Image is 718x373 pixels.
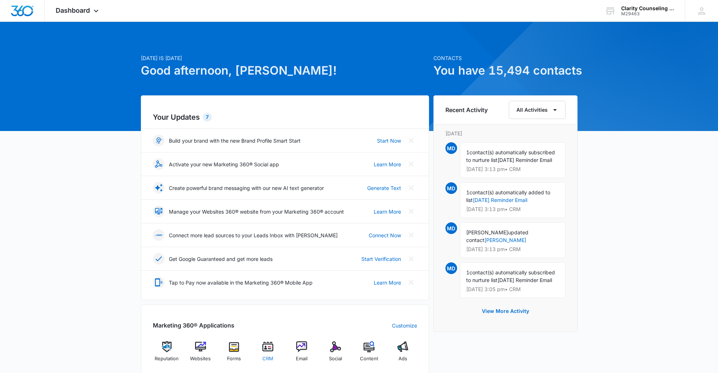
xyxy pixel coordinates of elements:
span: MD [445,182,457,194]
h2: Marketing 360® Applications [153,321,234,330]
span: MD [445,142,457,154]
p: Activate your new Marketing 360® Social app [169,160,279,168]
a: Start Verification [361,255,401,263]
a: Generate Text [367,184,401,192]
span: Email [296,355,308,362]
span: Dashboard [56,7,90,14]
button: Close [405,182,417,194]
button: Close [405,206,417,217]
span: Content [360,355,378,362]
a: Social [321,341,349,368]
a: Customize [392,322,417,329]
button: Close [405,158,417,170]
span: [DATE] Reminder Email [497,157,552,163]
span: MD [445,222,457,234]
a: Learn More [374,279,401,286]
p: [DATE] 3:05 pm • CRM [466,287,559,292]
a: Websites [186,341,214,368]
span: contact(s) automatically subscribed to nurture list [466,149,555,163]
p: [DATE] 3:13 pm • CRM [466,207,559,212]
button: Close [405,253,417,265]
p: [DATE] 3:13 pm • CRM [466,167,559,172]
button: Close [405,135,417,146]
div: account name [621,5,674,11]
span: MD [445,262,457,274]
a: Start Now [377,137,401,144]
span: 1 [466,269,469,275]
h6: Recent Activity [445,106,488,114]
span: contact(s) automatically added to list [466,189,550,203]
span: Reputation [155,355,179,362]
a: Reputation [153,341,181,368]
p: [DATE] [445,130,566,137]
span: contact(s) automatically subscribed to nurture list [466,269,555,283]
p: [DATE] 3:13 pm • CRM [466,247,559,252]
a: Learn More [374,208,401,215]
button: All Activities [509,101,566,119]
a: Forms [220,341,248,368]
span: Forms [227,355,241,362]
a: Connect Now [369,231,401,239]
h2: Your Updates [153,112,417,123]
a: Email [288,341,316,368]
p: Get Google Guaranteed and get more leads [169,255,273,263]
p: Create powerful brand messaging with our new AI text generator [169,184,324,192]
span: Social [329,355,342,362]
p: Build your brand with the new Brand Profile Smart Start [169,137,301,144]
a: Content [355,341,383,368]
h1: You have 15,494 contacts [433,62,578,79]
h1: Good afternoon, [PERSON_NAME]! [141,62,429,79]
span: 1 [466,189,469,195]
p: Connect more lead sources to your Leads Inbox with [PERSON_NAME] [169,231,338,239]
a: CRM [254,341,282,368]
p: Contacts [433,54,578,62]
div: 7 [203,113,212,122]
span: CRM [262,355,273,362]
div: account id [621,11,674,16]
a: [PERSON_NAME] [484,237,526,243]
span: 1 [466,149,469,155]
button: Close [405,229,417,241]
span: [PERSON_NAME] [466,229,508,235]
span: [DATE] Reminder Email [497,277,552,283]
a: Ads [389,341,417,368]
button: View More Activity [475,302,536,320]
span: Websites [190,355,211,362]
button: Close [405,277,417,288]
a: [DATE] Reminder Email [473,197,527,203]
p: [DATE] is [DATE] [141,54,429,62]
a: Learn More [374,160,401,168]
span: Ads [398,355,407,362]
p: Manage your Websites 360® website from your Marketing 360® account [169,208,344,215]
p: Tap to Pay now available in the Marketing 360® Mobile App [169,279,313,286]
